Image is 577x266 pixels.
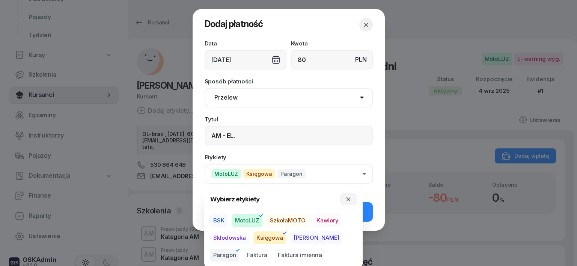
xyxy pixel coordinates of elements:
button: Skłodowska [210,231,249,244]
button: Faktura [244,249,270,261]
button: BSK [210,214,227,227]
span: Dodaj płatność [205,18,263,29]
span: Paragon [277,169,306,178]
h4: Wybierz etykiety [210,194,259,204]
button: Księgowa [253,231,286,244]
span: Księgowa [243,169,275,178]
input: Np. zaliczka, pierwsza rata... [205,126,373,145]
button: Faktura imienna [275,249,325,261]
button: Paragon [210,249,239,261]
span: MotoLUZ [211,169,241,178]
button: [PERSON_NAME] [291,231,342,244]
button: SzkołaMOTO [267,214,309,227]
button: MotoLUZKsięgowaParagon [205,164,373,184]
button: Kawiory [313,214,341,227]
button: MotoLUZ [232,214,262,227]
input: 0 [291,50,373,70]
